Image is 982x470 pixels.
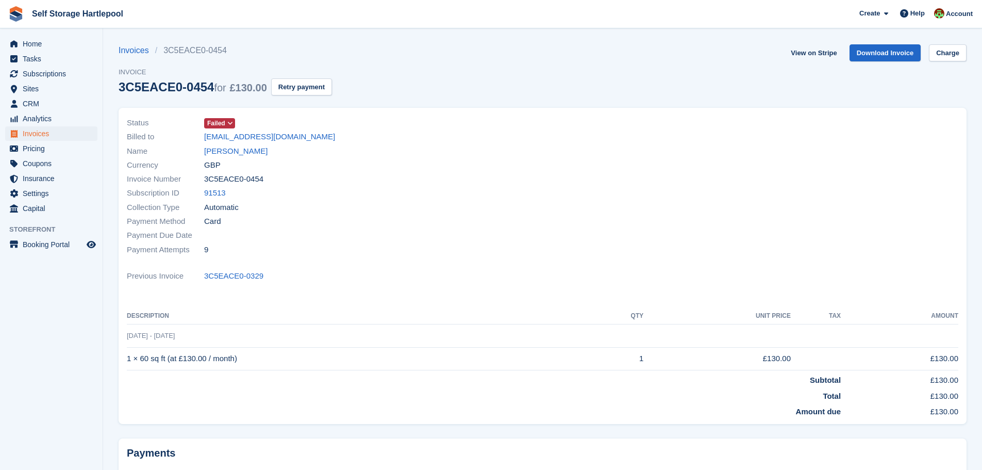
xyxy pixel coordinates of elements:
a: Download Invoice [850,44,921,61]
span: Coupons [23,156,85,171]
span: Payment Attempts [127,244,204,256]
img: stora-icon-8386f47178a22dfd0bd8f6a31ec36ba5ce8667c1dd55bd0f319d3a0aa187defe.svg [8,6,24,22]
span: Pricing [23,141,85,156]
span: CRM [23,96,85,111]
td: £130.00 [841,347,958,370]
a: Invoices [119,44,155,57]
strong: Amount due [796,407,841,416]
a: Self Storage Hartlepool [28,5,127,22]
span: Collection Type [127,202,204,214]
span: 9 [204,244,208,256]
div: 3C5EACE0-0454 [119,80,267,94]
span: 3C5EACE0-0454 [204,173,263,185]
span: Settings [23,186,85,201]
td: 1 × 60 sq ft (at £130.00 / month) [127,347,590,370]
a: [EMAIL_ADDRESS][DOMAIN_NAME] [204,131,335,143]
a: View on Stripe [787,44,841,61]
a: menu [5,141,97,156]
a: menu [5,126,97,141]
span: Create [859,8,880,19]
a: menu [5,52,97,66]
a: menu [5,111,97,126]
span: £130.00 [229,82,267,93]
span: Capital [23,201,85,216]
a: menu [5,237,97,252]
span: Sites [23,82,85,96]
strong: Subtotal [810,376,841,384]
a: menu [5,37,97,51]
button: Retry payment [271,78,332,95]
a: menu [5,171,97,186]
span: Previous Invoice [127,270,204,282]
span: Automatic [204,202,239,214]
strong: Total [823,392,841,400]
span: Insurance [23,171,85,186]
th: Unit Price [643,308,791,325]
th: Amount [841,308,958,325]
a: [PERSON_NAME] [204,145,268,157]
span: Status [127,117,204,129]
h2: Payments [127,447,958,460]
span: Billed to [127,131,204,143]
td: £130.00 [841,370,958,386]
a: 3C5EACE0-0329 [204,270,263,282]
a: menu [5,82,97,96]
nav: breadcrumbs [119,44,332,57]
a: Preview store [85,238,97,251]
a: menu [5,201,97,216]
span: Subscription ID [127,187,204,199]
a: menu [5,96,97,111]
a: menu [5,156,97,171]
span: Account [946,9,973,19]
td: £130.00 [841,386,958,402]
span: for [214,82,226,93]
span: Failed [207,119,225,128]
td: 1 [590,347,644,370]
td: £130.00 [841,402,958,418]
span: Tasks [23,52,85,66]
th: Description [127,308,590,325]
a: menu [5,67,97,81]
th: Tax [791,308,841,325]
span: Payment Due Date [127,230,204,241]
span: GBP [204,159,221,171]
a: menu [5,186,97,201]
span: Payment Method [127,216,204,228]
span: Currency [127,159,204,171]
span: Booking Portal [23,237,85,252]
span: Invoice Number [127,173,204,185]
span: Analytics [23,111,85,126]
a: Charge [929,44,967,61]
span: Storefront [9,224,103,235]
a: 91513 [204,187,226,199]
img: Woods Removals [934,8,944,19]
span: Name [127,145,204,157]
th: QTY [590,308,644,325]
span: [DATE] - [DATE] [127,332,175,339]
td: £130.00 [643,347,791,370]
span: Invoice [119,67,332,77]
span: Subscriptions [23,67,85,81]
span: Home [23,37,85,51]
span: Card [204,216,221,228]
a: Failed [204,117,235,129]
span: Invoices [23,126,85,141]
span: Help [910,8,925,19]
